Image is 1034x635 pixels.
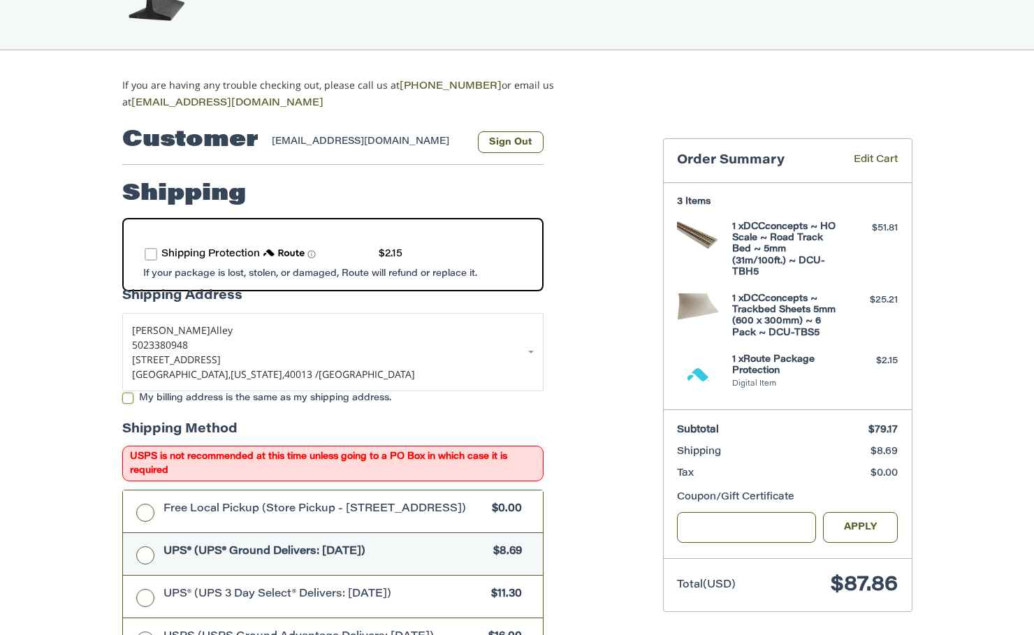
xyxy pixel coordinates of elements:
[122,313,544,391] a: Enter or select a different address
[122,126,258,154] h2: Customer
[122,393,544,404] label: My billing address is the same as my shipping address.
[122,446,544,481] span: USPS is not recommended at this time unless going to a PO Box in which case it is required
[486,502,523,518] span: $0.00
[677,580,736,590] span: Total (USD)
[677,490,898,505] div: Coupon/Gift Certificate
[400,82,502,92] a: [PHONE_NUMBER]
[487,544,523,560] span: $8.69
[823,512,898,543] button: Apply
[319,367,415,381] span: [GEOGRAPHIC_DATA]
[122,180,246,208] h2: Shipping
[131,98,323,108] a: [EMAIL_ADDRESS][DOMAIN_NAME]
[163,544,487,560] span: UPS® (UPS® Ground Delivers: [DATE])
[871,469,898,479] span: $0.00
[161,249,260,259] span: Shipping Protection
[122,287,242,313] legend: Shipping Address
[843,221,898,235] div: $51.81
[843,293,898,307] div: $25.21
[284,367,319,381] span: 40013 /
[732,379,839,391] li: Digital Item
[122,78,598,111] p: If you are having any trouble checking out, please call us at or email us at
[843,354,898,368] div: $2.15
[732,354,839,377] h4: 1 x Route Package Protection
[871,447,898,457] span: $8.69
[307,250,316,258] span: Learn more
[132,353,221,366] span: [STREET_ADDRESS]
[677,447,721,457] span: Shipping
[868,425,898,435] span: $79.17
[677,196,898,207] h3: 3 Items
[163,587,485,603] span: UPS® (UPS 3 Day Select® Delivers: [DATE])
[478,131,544,153] button: Sign Out
[231,367,284,381] span: [US_STATE],
[210,323,233,337] span: Alley
[677,512,816,543] input: Gift Certificate or Coupon Code
[732,293,839,339] h4: 1 x DCCconcepts ~ Trackbed Sheets 5mm (600 x 300mm) ~ 6 Pack ~ DCU-TBS5
[122,421,238,446] legend: Shipping Method
[485,587,523,603] span: $11.30
[677,469,694,479] span: Tax
[163,502,486,518] span: Free Local Pickup (Store Pickup - [STREET_ADDRESS])
[379,247,402,262] div: $2.15
[833,153,898,169] a: Edit Cart
[132,367,231,381] span: [GEOGRAPHIC_DATA],
[677,153,833,169] h3: Order Summary
[677,425,719,435] span: Subtotal
[732,221,839,278] h4: 1 x DCCconcepts ~ HO Scale ~ Road Track Bed ~ 5mm (31m/100ft.) ~ DCU-TBH5
[132,338,188,351] span: 5023380948
[272,135,464,153] div: [EMAIL_ADDRESS][DOMAIN_NAME]
[145,240,521,269] div: route shipping protection selector element
[143,269,477,278] span: If your package is lost, stolen, or damaged, Route will refund or replace it.
[831,575,898,596] span: $87.86
[132,323,210,337] span: [PERSON_NAME]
